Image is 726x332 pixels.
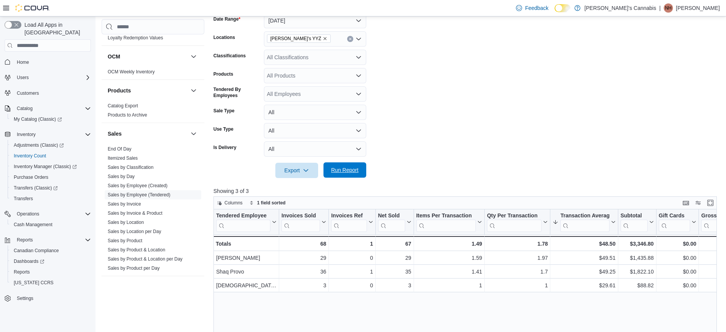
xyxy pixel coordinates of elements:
[108,69,155,74] a: OCM Weekly Inventory
[21,21,91,36] span: Load All Apps in [GEOGRAPHIC_DATA]
[2,56,94,67] button: Home
[108,247,165,253] a: Sales by Product & Location
[620,212,653,232] button: Subtotal
[264,141,366,157] button: All
[620,254,653,263] div: $1,435.88
[102,67,204,79] div: OCM
[108,69,155,75] span: OCM Weekly Inventory
[14,153,46,159] span: Inventory Count
[275,163,318,178] button: Export
[102,24,204,45] div: Loyalty
[246,198,289,207] button: 1 field sorted
[14,104,91,113] span: Catalog
[8,114,94,125] a: My Catalog (Classic)
[11,246,62,255] a: Canadian Compliance
[189,282,198,292] button: Taxes
[584,3,656,13] p: [PERSON_NAME]'s Cannabis
[264,123,366,138] button: All
[102,144,204,276] div: Sales
[11,141,91,150] span: Adjustments (Classic)
[14,130,91,139] span: Inventory
[108,174,135,179] a: Sales by Day
[11,278,57,287] a: [US_STATE] CCRS
[11,278,91,287] span: Washington CCRS
[14,235,36,245] button: Reports
[17,59,29,65] span: Home
[108,173,135,180] span: Sales by Day
[108,112,147,118] a: Products to Archive
[658,239,696,248] div: $0.00
[225,200,243,206] span: Columns
[11,267,33,277] a: Reports
[108,247,165,253] span: Sales by Product & Location
[658,212,690,220] div: Gift Cards
[487,267,548,277] div: 1.7
[8,193,94,204] button: Transfers
[620,212,647,232] div: Subtotal
[213,71,233,77] label: Products
[108,228,161,235] span: Sales by Location per Day
[14,209,91,219] span: Operations
[8,172,94,183] button: Purchase Orders
[2,209,94,219] button: Operations
[17,105,32,112] span: Catalog
[331,267,373,277] div: 1
[102,101,204,123] div: Products
[108,53,120,60] h3: OCM
[356,54,362,60] button: Open list of options
[658,212,696,232] button: Gift Cards
[11,257,91,266] span: Dashboards
[553,212,615,232] button: Transaction Average
[11,183,91,193] span: Transfers (Classic)
[331,212,367,220] div: Invoices Ref
[11,173,91,182] span: Purchase Orders
[560,212,609,232] div: Transaction Average
[281,281,326,290] div: 3
[213,187,722,195] p: Showing 3 of 3
[108,229,161,234] a: Sales by Location per Day
[216,281,276,290] div: [DEMOGRAPHIC_DATA][PERSON_NAME]
[281,267,326,277] div: 36
[108,87,131,94] h3: Products
[8,151,94,161] button: Inventory Count
[14,57,91,66] span: Home
[620,239,653,248] div: $3,346.80
[17,74,29,81] span: Users
[108,201,141,207] a: Sales by Invoice
[213,86,261,99] label: Tendered By Employees
[5,53,91,324] nav: Complex example
[108,130,122,138] h3: Sales
[108,53,188,60] button: OCM
[553,267,615,277] div: $49.25
[2,87,94,99] button: Customers
[17,211,39,217] span: Operations
[108,155,138,161] span: Itemized Sales
[216,212,270,232] div: Tendered Employee
[8,161,94,172] a: Inventory Manager (Classic)
[108,183,168,188] a: Sales by Employee (Created)
[108,164,154,170] span: Sales by Classification
[2,129,94,140] button: Inventory
[108,130,188,138] button: Sales
[487,254,548,263] div: 1.97
[108,103,138,109] a: Catalog Export
[14,209,42,219] button: Operations
[108,211,162,216] a: Sales by Invoice & Product
[108,192,170,198] a: Sales by Employee (Tendered)
[14,104,36,113] button: Catalog
[378,239,411,248] div: 67
[658,254,696,263] div: $0.00
[14,174,49,180] span: Purchase Orders
[17,295,33,301] span: Settings
[487,212,542,232] div: Qty Per Transaction
[620,281,653,290] div: $88.82
[108,35,163,40] a: Loyalty Redemption Values
[108,146,131,152] a: End Of Day
[281,254,326,263] div: 29
[213,16,241,22] label: Date Range
[8,219,94,230] button: Cash Management
[553,239,615,248] div: $48.50
[14,88,91,98] span: Customers
[2,103,94,114] button: Catalog
[264,105,366,120] button: All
